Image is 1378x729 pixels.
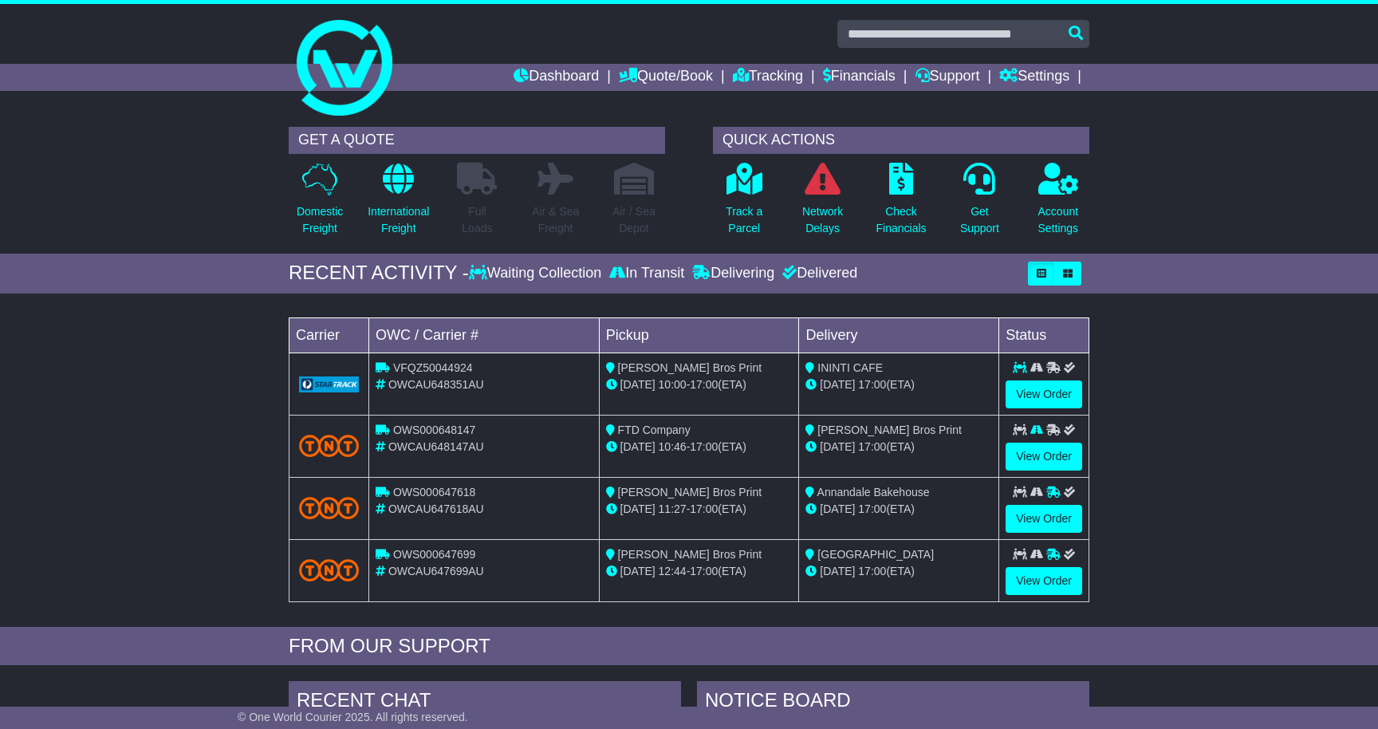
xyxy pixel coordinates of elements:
span: [DATE] [820,440,855,453]
p: Air / Sea Depot [612,203,656,237]
span: VFQZ50044924 [393,361,473,374]
span: 17:00 [858,440,886,453]
td: Delivery [799,317,999,353]
p: Get Support [960,203,999,237]
span: [DATE] [620,440,656,453]
div: (ETA) [805,563,992,580]
div: RECENT ACTIVITY - [289,262,469,285]
a: Dashboard [514,64,599,91]
span: FTD Company [618,424,691,436]
td: Pickup [599,317,799,353]
a: AccountSettings [1037,162,1080,246]
span: ININTI CAFE [817,361,883,374]
span: 17:00 [690,502,718,515]
p: International Freight [368,203,429,237]
span: [PERSON_NAME] Bros Print [618,548,762,561]
img: TNT_Domestic.png [299,497,359,518]
span: 10:46 [659,440,687,453]
span: [DATE] [820,565,855,577]
a: InternationalFreight [367,162,430,246]
span: Annandale Bakehouse [817,486,930,498]
span: OWCAU647699AU [388,565,484,577]
p: Network Delays [802,203,843,237]
a: View Order [1006,567,1082,595]
p: Track a Parcel [726,203,762,237]
a: View Order [1006,380,1082,408]
div: QUICK ACTIONS [713,127,1089,154]
div: - (ETA) [606,376,793,393]
span: OWCAU648351AU [388,378,484,391]
div: RECENT CHAT [289,681,681,724]
span: 10:00 [659,378,687,391]
div: Delivered [778,265,857,282]
span: 17:00 [858,378,886,391]
a: Financials [823,64,896,91]
p: Domestic Freight [297,203,343,237]
span: [GEOGRAPHIC_DATA] [817,548,934,561]
a: NetworkDelays [801,162,844,246]
a: GetSupport [959,162,1000,246]
td: Carrier [289,317,369,353]
span: © One World Courier 2025. All rights reserved. [238,711,468,723]
span: [DATE] [620,378,656,391]
span: 17:00 [690,378,718,391]
span: 17:00 [858,565,886,577]
div: Delivering [688,265,778,282]
span: [DATE] [820,502,855,515]
img: TNT_Domestic.png [299,559,359,581]
span: [DATE] [620,565,656,577]
span: OWS000647618 [393,486,476,498]
div: NOTICE BOARD [697,681,1089,724]
div: - (ETA) [606,501,793,518]
span: [PERSON_NAME] Bros Print [618,486,762,498]
div: GET A QUOTE [289,127,665,154]
a: Support [915,64,980,91]
div: - (ETA) [606,439,793,455]
div: FROM OUR SUPPORT [289,635,1089,658]
img: TNT_Domestic.png [299,435,359,456]
span: 11:27 [659,502,687,515]
a: Track aParcel [725,162,763,246]
div: (ETA) [805,376,992,393]
span: OWCAU648147AU [388,440,484,453]
p: Full Loads [457,203,497,237]
span: [PERSON_NAME] Bros Print [817,424,962,436]
p: Check Financials [876,203,927,237]
div: Waiting Collection [469,265,605,282]
div: In Transit [605,265,688,282]
span: [DATE] [620,502,656,515]
span: OWS000648147 [393,424,476,436]
div: (ETA) [805,439,992,455]
span: OWCAU647618AU [388,502,484,515]
a: Settings [999,64,1069,91]
span: 17:00 [858,502,886,515]
div: - (ETA) [606,563,793,580]
span: 17:00 [690,565,718,577]
a: View Order [1006,443,1082,471]
a: Tracking [733,64,803,91]
span: 12:44 [659,565,687,577]
span: OWS000647699 [393,548,476,561]
p: Account Settings [1038,203,1079,237]
a: DomesticFreight [296,162,344,246]
a: CheckFinancials [876,162,927,246]
p: Air & Sea Freight [532,203,579,237]
a: Quote/Book [619,64,713,91]
td: OWC / Carrier # [369,317,600,353]
td: Status [999,317,1089,353]
span: [PERSON_NAME] Bros Print [618,361,762,374]
span: [DATE] [820,378,855,391]
div: (ETA) [805,501,992,518]
a: View Order [1006,505,1082,533]
span: 17:00 [690,440,718,453]
img: GetCarrierServiceLogo [299,376,359,392]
